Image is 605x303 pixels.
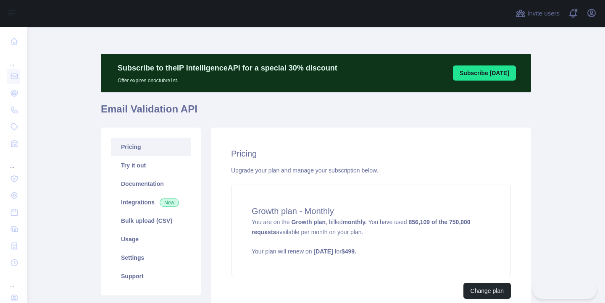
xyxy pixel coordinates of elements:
button: Invite users [514,7,561,20]
strong: monthly. [343,219,367,225]
span: You are on the , billed You have used available per month on your plan. [252,219,490,256]
a: Support [111,267,191,285]
strong: 856,109 of the 750,000 requests [252,219,471,235]
button: Subscribe [DATE] [453,65,516,81]
a: Pricing [111,138,191,156]
div: Upgrade your plan and manage your subscription below. [231,166,511,175]
h4: Growth plan - Monthly [252,205,490,217]
h1: Email Validation API [101,102,531,123]
div: ... [7,272,20,289]
a: Settings [111,248,191,267]
button: Change plan [463,283,511,299]
p: Offer expires on octubre 1st. [118,74,337,84]
div: ... [7,153,20,170]
p: Your plan will renew on for [252,247,490,256]
iframe: Toggle Customer Support [533,281,597,299]
a: Usage [111,230,191,248]
a: Bulk upload (CSV) [111,212,191,230]
strong: [DATE] [313,248,333,255]
a: Try it out [111,156,191,175]
strong: $ 499 . [342,248,356,255]
strong: Growth plan [291,219,326,225]
h2: Pricing [231,148,511,159]
div: ... [7,50,20,67]
a: Documentation [111,175,191,193]
a: Integrations New [111,193,191,212]
span: New [160,199,179,207]
span: Invite users [527,9,560,18]
p: Subscribe to the IP Intelligence API for a special 30 % discount [118,62,337,74]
